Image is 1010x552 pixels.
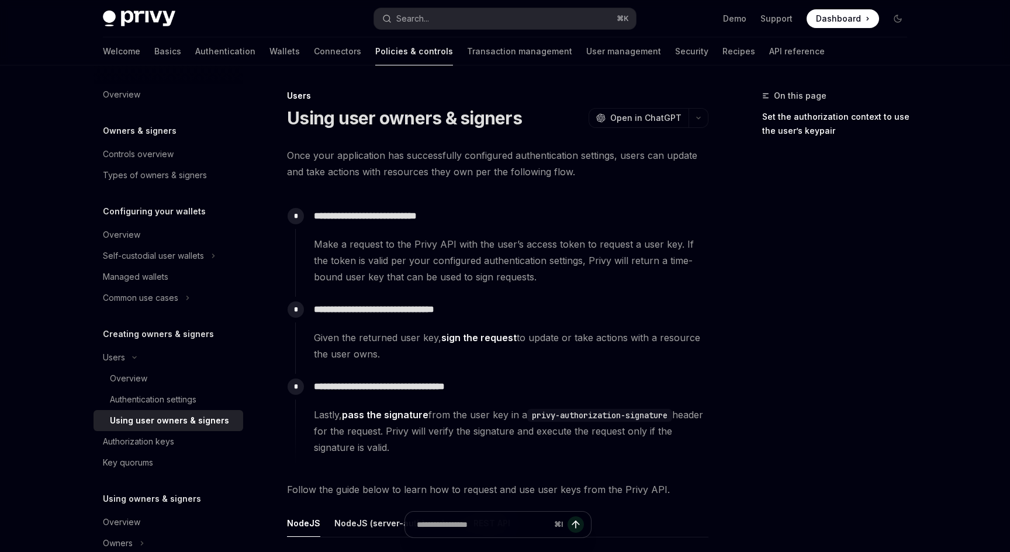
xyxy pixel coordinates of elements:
[816,13,861,25] span: Dashboard
[110,414,229,428] div: Using user owners & signers
[287,90,708,102] div: Users
[195,37,255,65] a: Authentication
[760,13,793,25] a: Support
[314,37,361,65] a: Connectors
[94,410,243,431] a: Using user owners & signers
[94,452,243,473] a: Key quorums
[287,481,708,498] span: Follow the guide below to learn how to request and use user keys from the Privy API.
[94,347,243,368] button: Toggle Users section
[762,107,916,140] a: Set the authorization context to use the user’s keypair
[888,9,907,28] button: Toggle dark mode
[94,431,243,452] a: Authorization keys
[722,37,755,65] a: Recipes
[287,147,708,180] span: Once your application has successfully configured authentication settings, users can update and t...
[586,37,661,65] a: User management
[375,37,453,65] a: Policies & controls
[94,266,243,287] a: Managed wallets
[94,287,243,308] button: Toggle Common use cases section
[568,516,584,533] button: Send message
[774,89,826,103] span: On this page
[269,37,300,65] a: Wallets
[103,124,177,138] h5: Owners & signers
[94,512,243,533] a: Overview
[287,107,522,129] h1: Using user owners & signers
[103,249,204,263] div: Self-custodial user wallets
[103,168,207,182] div: Types of owners & signers
[103,456,153,470] div: Key quorums
[675,37,708,65] a: Security
[527,409,672,422] code: privy-authorization-signature
[417,512,549,537] input: Ask a question...
[467,37,572,65] a: Transaction management
[617,14,629,23] span: ⌘ K
[374,8,636,29] button: Open search
[769,37,825,65] a: API reference
[103,291,178,305] div: Common use cases
[103,350,125,364] div: Users
[103,147,174,161] div: Controls overview
[103,492,201,506] h5: Using owners & signers
[103,11,175,27] img: dark logo
[103,37,140,65] a: Welcome
[807,9,879,28] a: Dashboard
[94,368,243,389] a: Overview
[110,372,147,386] div: Overview
[94,245,243,266] button: Toggle Self-custodial user wallets section
[103,228,140,242] div: Overview
[314,329,708,362] span: Given the returned user key, to update or take actions with a resource the user owns.
[314,407,708,456] span: Lastly, from the user key in a header for the request. Privy will verify the signature and execut...
[94,389,243,410] a: Authentication settings
[94,224,243,245] a: Overview
[103,515,140,529] div: Overview
[441,332,517,344] a: sign the request
[103,435,174,449] div: Authorization keys
[103,327,214,341] h5: Creating owners & signers
[723,13,746,25] a: Demo
[110,393,196,407] div: Authentication settings
[314,236,708,285] span: Make a request to the Privy API with the user’s access token to request a user key. If the token ...
[94,84,243,105] a: Overview
[103,536,133,550] div: Owners
[94,144,243,165] a: Controls overview
[396,12,429,26] div: Search...
[610,112,682,124] span: Open in ChatGPT
[94,165,243,186] a: Types of owners & signers
[342,409,428,421] a: pass the signature
[103,270,168,284] div: Managed wallets
[103,204,206,218] h5: Configuring your wallets
[103,88,140,102] div: Overview
[154,37,181,65] a: Basics
[589,108,689,128] button: Open in ChatGPT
